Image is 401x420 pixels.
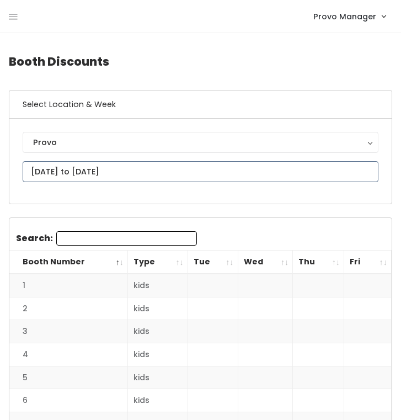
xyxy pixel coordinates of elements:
span: Provo Manager [313,10,376,23]
td: 3 [9,320,128,343]
th: Thu: activate to sort column ascending [293,251,344,274]
td: kids [128,320,188,343]
td: 6 [9,389,128,412]
h6: Select Location & Week [9,91,392,119]
td: kids [128,274,188,297]
td: 4 [9,343,128,366]
th: Fri: activate to sort column ascending [344,251,392,274]
td: 5 [9,366,128,389]
td: kids [128,297,188,320]
td: 1 [9,274,128,297]
td: kids [128,366,188,389]
td: kids [128,389,188,412]
th: Wed: activate to sort column ascending [238,251,293,274]
button: Provo [23,132,378,153]
div: Provo [33,136,368,148]
td: 2 [9,297,128,320]
label: Search: [16,231,197,246]
input: August 23 - August 29, 2025 [23,161,378,182]
td: kids [128,343,188,366]
th: Tue: activate to sort column ascending [188,251,238,274]
th: Type: activate to sort column ascending [128,251,188,274]
th: Booth Number: activate to sort column descending [9,251,128,274]
input: Search: [56,231,197,246]
h4: Booth Discounts [9,46,392,77]
a: Provo Manager [302,4,397,28]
